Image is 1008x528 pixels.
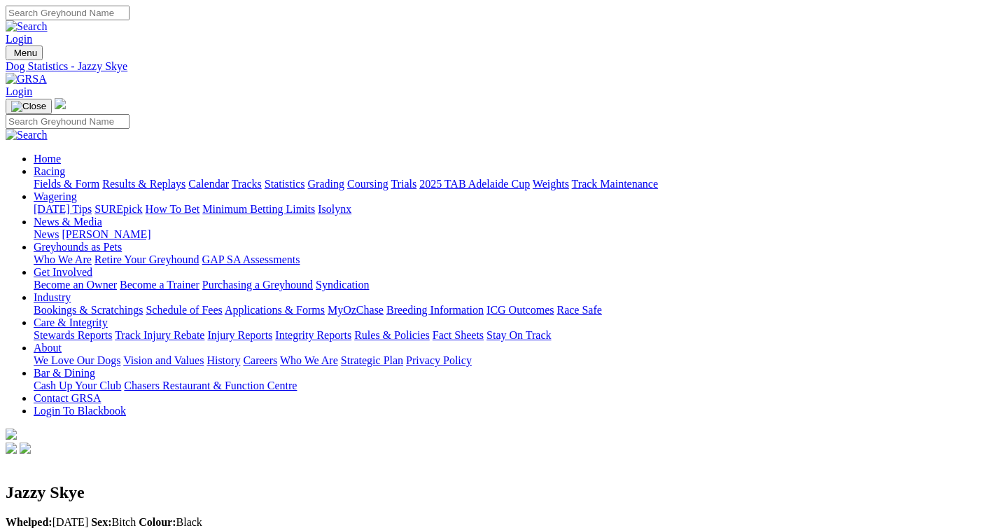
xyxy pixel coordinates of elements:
a: Integrity Reports [275,329,351,341]
a: Statistics [265,178,305,190]
a: Results & Replays [102,178,185,190]
a: Rules & Policies [354,329,430,341]
a: Become a Trainer [120,279,199,291]
a: Privacy Policy [406,354,472,366]
a: MyOzChase [328,304,384,316]
a: Bookings & Scratchings [34,304,143,316]
a: Injury Reports [207,329,272,341]
a: Trials [391,178,416,190]
a: 2025 TAB Adelaide Cup [419,178,530,190]
img: twitter.svg [20,443,31,454]
a: Schedule of Fees [146,304,222,316]
a: How To Bet [146,203,200,215]
a: Login To Blackbook [34,405,126,417]
a: Care & Integrity [34,317,108,328]
a: Wagering [34,190,77,202]
a: Who We Are [280,354,338,366]
span: [DATE] [6,516,88,528]
a: Industry [34,291,71,303]
a: History [206,354,240,366]
a: Weights [533,178,569,190]
div: Racing [34,178,1002,190]
a: Syndication [316,279,369,291]
a: Chasers Restaurant & Function Centre [124,380,297,391]
a: News [34,228,59,240]
a: Login [6,85,32,97]
div: Bar & Dining [34,380,1002,392]
a: News & Media [34,216,102,228]
a: [PERSON_NAME] [62,228,150,240]
a: Coursing [347,178,388,190]
div: About [34,354,1002,367]
a: Fields & Form [34,178,99,190]
a: Strategic Plan [341,354,403,366]
a: Racing [34,165,65,177]
a: Bar & Dining [34,367,95,379]
a: Login [6,33,32,45]
a: Home [34,153,61,165]
a: SUREpick [94,203,142,215]
a: Cash Up Your Club [34,380,121,391]
img: Search [6,20,48,33]
img: GRSA [6,73,47,85]
a: Dog Statistics - Jazzy Skye [6,60,1002,73]
a: Who We Are [34,253,92,265]
a: Applications & Forms [225,304,325,316]
b: Sex: [91,516,111,528]
a: ICG Outcomes [486,304,554,316]
a: Fact Sheets [433,329,484,341]
div: Greyhounds as Pets [34,253,1002,266]
a: Calendar [188,178,229,190]
button: Toggle navigation [6,99,52,114]
input: Search [6,6,129,20]
a: Race Safe [556,304,601,316]
a: Greyhounds as Pets [34,241,122,253]
a: Tracks [232,178,262,190]
a: About [34,342,62,354]
a: Become an Owner [34,279,117,291]
span: Menu [14,48,37,58]
a: Grading [308,178,344,190]
div: Care & Integrity [34,329,1002,342]
div: Wagering [34,203,1002,216]
a: We Love Our Dogs [34,354,120,366]
a: GAP SA Assessments [202,253,300,265]
button: Toggle navigation [6,46,43,60]
img: Search [6,129,48,141]
a: Stay On Track [486,329,551,341]
span: Bitch [91,516,136,528]
a: [DATE] Tips [34,203,92,215]
img: logo-grsa-white.png [55,98,66,109]
a: Vision and Values [123,354,204,366]
b: Colour: [139,516,176,528]
a: Get Involved [34,266,92,278]
h2: Jazzy Skye [6,483,1002,502]
a: Track Maintenance [572,178,658,190]
div: Get Involved [34,279,1002,291]
a: Breeding Information [386,304,484,316]
a: Careers [243,354,277,366]
a: Minimum Betting Limits [202,203,315,215]
div: Industry [34,304,1002,317]
img: Close [11,101,46,112]
a: Track Injury Rebate [115,329,204,341]
img: facebook.svg [6,443,17,454]
a: Stewards Reports [34,329,112,341]
b: Whelped: [6,516,52,528]
a: Purchasing a Greyhound [202,279,313,291]
a: Isolynx [318,203,351,215]
input: Search [6,114,129,129]
img: logo-grsa-white.png [6,429,17,440]
a: Retire Your Greyhound [94,253,199,265]
span: Black [139,516,202,528]
a: Contact GRSA [34,392,101,404]
div: News & Media [34,228,1002,241]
